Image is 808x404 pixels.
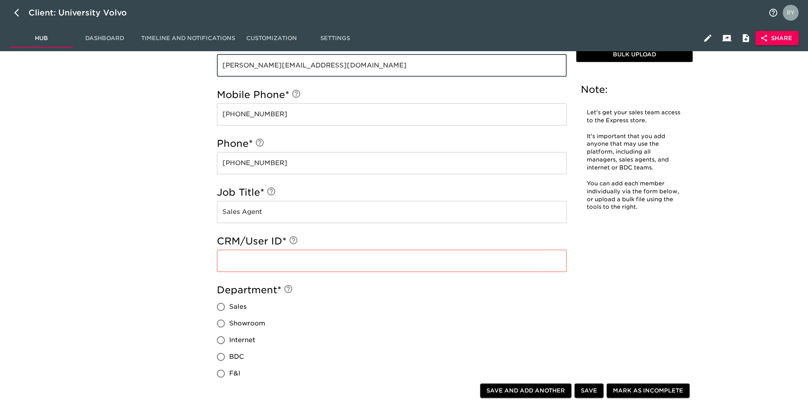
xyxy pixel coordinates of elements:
h5: Job Title [217,186,567,199]
button: Edit Hub [698,29,717,48]
input: Example: 310-555-1234 ex. 012 [217,152,567,174]
h5: Note: [581,83,688,96]
span: Save and Add Another [486,386,565,396]
span: Bulk Upload [579,50,689,60]
div: Client: University Volvo [29,6,138,19]
span: Sales [229,302,247,312]
span: BDC [229,352,244,362]
button: Share [755,31,798,46]
input: Example: 123-456-7890 [217,103,567,125]
span: Dashboard [78,33,132,43]
span: Showroom [229,319,265,328]
span: Timeline and Notifications [141,33,235,43]
h5: CRM/User ID [217,235,567,248]
h5: Phone [217,137,567,150]
span: Settings [308,33,362,43]
button: Internal Notes and Comments [736,29,755,48]
button: Client View [717,29,736,48]
button: Bulk Upload [576,48,693,62]
p: You can add each member individually via the form below, or upload a bulk file using the tools to... [587,180,682,212]
p: Let's get your sales team access to the Express store. [587,109,682,125]
span: F&I [229,369,240,378]
button: Save [574,383,603,398]
input: Example: Sales Manager, Sales Agent, GM [217,201,567,223]
span: Save [581,386,597,396]
span: Hub [14,33,68,43]
h5: Mobile Phone [217,88,567,101]
span: Internet [229,335,255,345]
button: notifications [764,3,783,22]
span: Mark as Incomplete [613,386,683,396]
img: Profile [783,5,798,21]
span: Customization [245,33,299,43]
button: Save and Add Another [480,383,571,398]
p: It's important that you add anyone that may use the platform, including all managers, sales agent... [587,133,682,172]
h5: Department [217,284,567,296]
button: Mark as Incomplete [607,383,689,398]
span: Share [762,33,792,43]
